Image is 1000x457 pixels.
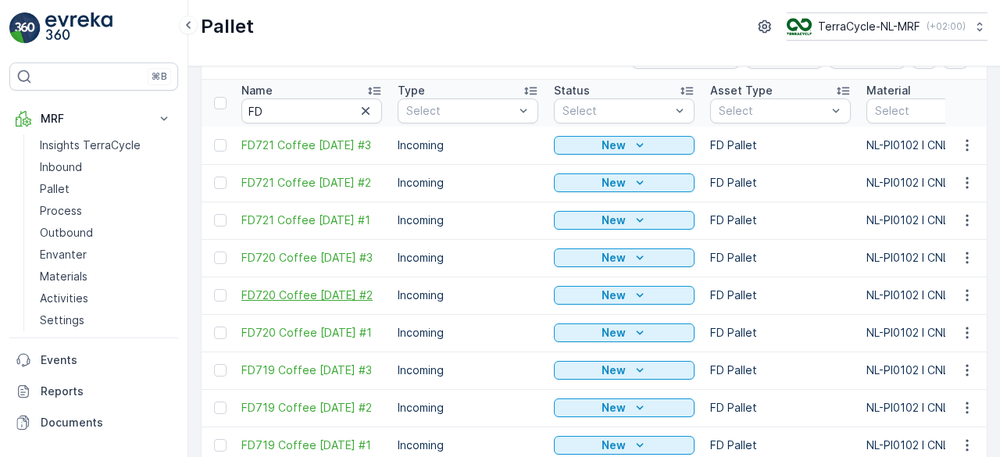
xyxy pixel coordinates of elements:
p: New [602,325,626,341]
a: FD721 Coffee 28.08.25 #1 [241,212,382,228]
td: FD Pallet [702,239,859,277]
img: TC_v739CUj.png [787,18,812,35]
p: Name [241,83,273,98]
p: MRF [41,111,147,127]
span: FD720 Coffee [DATE] #3 [241,250,382,266]
p: Process [40,203,82,219]
p: Status [554,83,590,98]
span: FD Pallet [83,359,131,373]
td: FD Pallet [702,352,859,389]
p: Envanter [40,247,87,262]
span: NL-PI0102 I CNL0044 Koffie [66,385,218,398]
span: FD720 Coffee [DATE] #1 [52,256,183,270]
p: Documents [41,415,172,430]
span: Asset Type : [13,359,83,373]
p: Select [875,103,987,119]
span: 125 [82,308,100,321]
div: Toggle Row Selected [214,364,227,377]
span: FD720 Coffee [DATE] #1 [241,325,382,341]
td: Incoming [390,202,546,239]
img: logo_light-DOdMpM7g.png [45,12,112,44]
a: Activities [34,287,178,309]
a: Outbound [34,222,178,244]
div: Toggle Row Selected [214,289,227,302]
button: New [554,248,695,267]
p: Settings [40,312,84,328]
a: FD720 Coffee 21.08.25 #2 [241,287,382,303]
p: New [602,287,626,303]
span: FD721 Coffee [DATE] #1 [241,212,382,228]
span: Name : [13,256,52,270]
a: Insights TerraCycle [34,134,178,156]
button: MRF [9,103,178,134]
a: Reports [9,376,178,407]
p: Reports [41,384,172,399]
div: Toggle Row Selected [214,327,227,339]
span: FD721 Coffee [DATE] #2 [241,175,382,191]
p: Material [866,83,911,98]
p: Events [41,352,172,368]
button: New [554,398,695,417]
span: Material : [13,385,66,398]
a: FD721 Coffee 28.08.25 #3 [241,137,382,153]
span: FD720 Coffee [DATE] #2 [241,287,382,303]
span: FD719 Coffee [DATE] #1 [241,437,382,453]
p: New [602,212,626,228]
span: FD719 Coffee [DATE] #3 [241,362,382,378]
button: New [554,136,695,155]
a: Settings [34,309,178,331]
p: Materials [40,269,87,284]
a: Events [9,345,178,376]
p: FD720 Coffee [DATE] #1 [423,13,575,32]
div: Toggle Row Selected [214,214,227,227]
button: New [554,211,695,230]
button: New [554,323,695,342]
div: Toggle Row Selected [214,139,227,152]
a: Process [34,200,178,222]
p: Type [398,83,425,98]
input: Search [241,98,382,123]
td: Incoming [390,127,546,164]
a: Documents [9,407,178,438]
td: FD Pallet [702,164,859,202]
span: Tare Weight : [13,334,87,347]
p: Select [562,103,670,119]
a: FD719 Coffee 14.08.25 #3 [241,362,382,378]
p: ⌘B [152,70,167,83]
td: Incoming [390,389,546,427]
td: FD Pallet [702,202,859,239]
span: Net Weight : [13,308,82,321]
a: FD719 Coffee 14.08.25 #1 [241,437,382,453]
p: Asset Type [710,83,773,98]
td: Incoming [390,277,546,314]
p: Inbound [40,159,82,175]
a: Envanter [34,244,178,266]
p: Outbound [40,225,93,241]
p: New [602,437,626,453]
p: TerraCycle-NL-MRF [818,19,920,34]
a: Pallet [34,178,178,200]
button: New [554,361,695,380]
div: Toggle Row Selected [214,439,227,452]
a: FD720 Coffee 21.08.25 #1 [241,325,382,341]
p: ( +02:00 ) [927,20,966,33]
div: Toggle Row Selected [214,177,227,189]
td: Incoming [390,164,546,202]
span: 146 [91,282,111,295]
td: FD Pallet [702,127,859,164]
span: FD721 Coffee [DATE] #3 [241,137,382,153]
button: New [554,286,695,305]
td: FD Pallet [702,277,859,314]
td: FD Pallet [702,314,859,352]
p: New [602,175,626,191]
button: TerraCycle-NL-MRF(+02:00) [787,12,987,41]
span: FD719 Coffee [DATE] #2 [241,400,382,416]
a: FD720 Coffee 21.08.25 #3 [241,250,382,266]
button: New [554,173,695,192]
p: Pallet [40,181,70,197]
img: logo [9,12,41,44]
a: Materials [34,266,178,287]
a: Inbound [34,156,178,178]
p: Select [406,103,514,119]
p: Pallet [201,14,254,39]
